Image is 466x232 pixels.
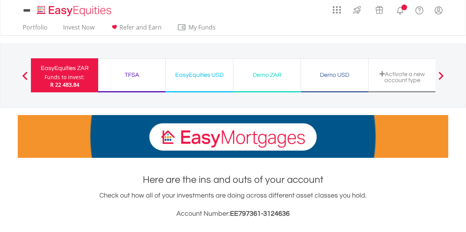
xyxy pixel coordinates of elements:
[50,81,79,88] span: R 22 483.84
[373,4,386,16] img: vouchers-v2.svg
[333,6,341,14] img: grid-menu-icon.svg
[119,23,162,31] span: Refer and Earn
[306,70,364,80] div: Demo USD
[328,2,346,14] a: AppsGrid
[35,63,94,73] div: EasyEquities ZAR
[20,23,51,35] a: Portfolio
[34,2,114,17] a: Home page
[107,23,165,35] a: Refer and Earn
[35,5,114,17] img: EasyEquities_Logo.png
[390,2,410,17] a: Notifications
[410,2,429,17] a: FAQ's and Support
[18,190,448,219] div: Check out how all of your investments are doing across different asset classes you hold.
[60,23,97,35] a: Invest Now
[18,173,448,187] h1: Here are the ins and outs of your account
[230,210,290,217] span: EE797361-3124636
[351,4,363,16] img: thrive-v2.svg
[18,115,448,158] img: EasyMortage Promotion Banner
[18,209,448,219] h3: Account Number:
[238,70,296,80] div: Demo ZAR
[103,70,161,80] div: TFSA
[368,2,390,16] a: Vouchers
[429,2,448,19] a: My Profile
[170,70,228,80] div: EasyEquities USD
[45,73,85,81] div: Funds to invest:
[373,71,431,83] div: Activate a new account type
[177,22,227,32] span: My Funds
